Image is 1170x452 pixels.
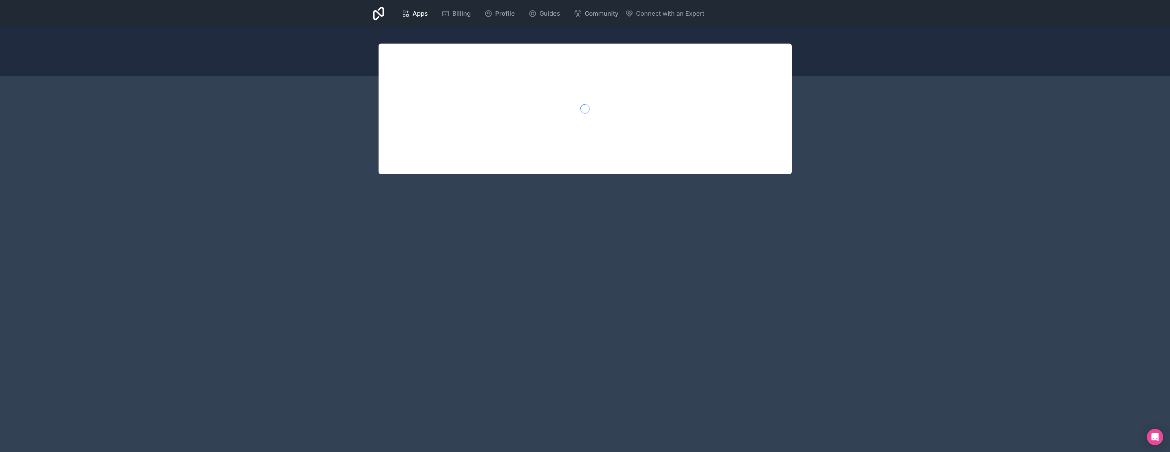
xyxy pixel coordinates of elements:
a: Billing [436,6,476,21]
button: Connect with an Expert [625,9,704,18]
span: Community [585,9,618,18]
span: Connect with an Expert [636,9,704,18]
span: Guides [539,9,560,18]
span: Apps [413,9,428,18]
span: Profile [495,9,515,18]
a: Guides [523,6,566,21]
a: Community [568,6,624,21]
div: Open Intercom Messenger [1147,429,1163,445]
span: Billing [452,9,471,18]
a: Profile [479,6,520,21]
a: Apps [396,6,433,21]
